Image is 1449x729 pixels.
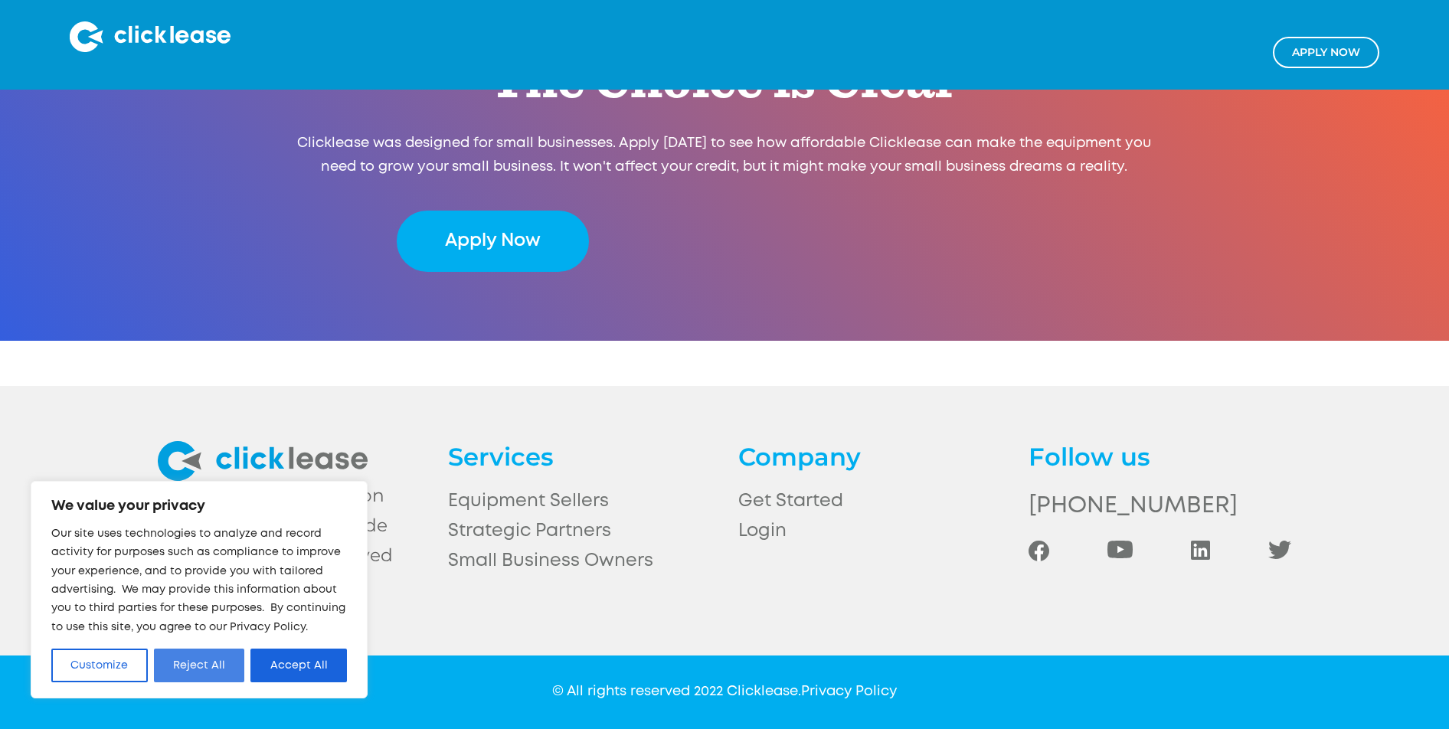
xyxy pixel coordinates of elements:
img: Youtube Social Icon [1107,541,1133,558]
div: © All rights reserved 2022 Clicklease. [552,682,897,702]
button: Customize [51,649,148,682]
a: Get Started [738,486,1001,516]
h4: Follow us [1029,441,1291,474]
img: Clicklease logo [70,21,231,52]
div: We value your privacy [31,481,368,698]
img: Facebook Social icon [1029,541,1049,561]
img: clickease logo [158,441,368,481]
button: Accept All [250,649,347,682]
p: We value your privacy [51,497,347,515]
p: Clicklease was designed for small businesses. Apply [DATE] to see how affordable Clicklease can m... [286,132,1162,180]
img: LinkedIn Social Icon [1191,541,1211,560]
h4: Services [448,441,711,474]
a: Small Business Owners [448,546,711,576]
a: Equipment Sellers [448,486,711,516]
a: [PHONE_NUMBER] [1029,486,1291,525]
a: Apply Now [397,211,588,272]
h4: Company [738,441,1001,474]
a: Login [738,516,1001,546]
img: Twitter Social Icon [1268,541,1291,559]
span: Our site uses technologies to analyze and record activity for purposes such as compliance to impr... [51,529,345,632]
a: Strategic Partners [448,516,711,546]
a: Privacy Policy [801,685,897,698]
a: Apply NOw [1273,37,1379,68]
button: Reject All [154,649,245,682]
